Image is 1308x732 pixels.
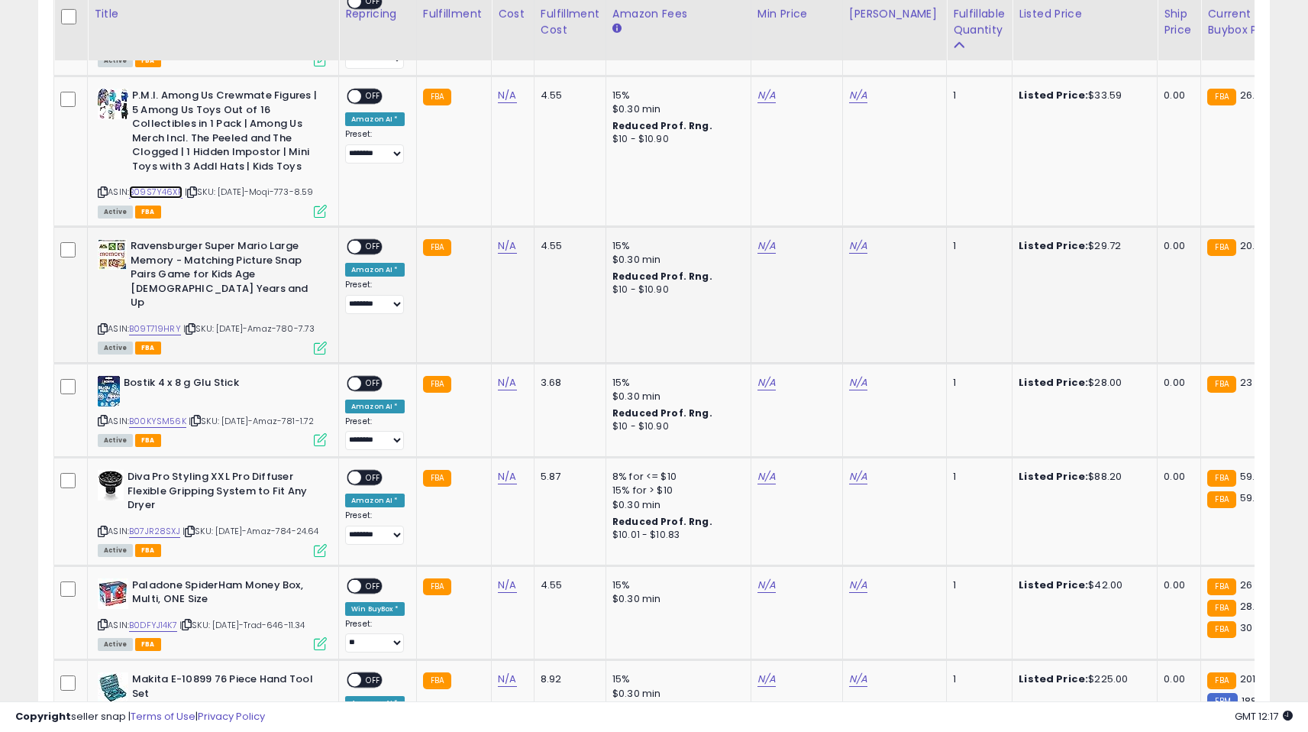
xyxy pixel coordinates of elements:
[498,469,516,484] a: N/A
[423,470,451,487] small: FBA
[1235,709,1293,724] span: 2025-09-8 12:17 GMT
[757,469,776,484] a: N/A
[1240,491,1268,505] span: 59.95
[757,6,836,22] div: Min Price
[1019,376,1145,390] div: $28.00
[1207,672,1235,689] small: FBA
[953,672,1000,686] div: 1
[1019,578,1145,592] div: $42.00
[1240,238,1268,253] span: 20.92
[98,470,327,555] div: ASIN:
[98,434,133,447] span: All listings currently available for purchase on Amazon
[129,322,181,335] a: B09T719HRY
[345,510,405,545] div: Preset:
[1240,375,1252,390] span: 23
[131,239,316,314] b: Ravensburger Super Mario Large Memory - Matching Picture Snap Pairs Game for Kids Age [DEMOGRAPHI...
[98,544,133,557] span: All listings currently available for purchase on Amazon
[612,672,739,686] div: 15%
[423,239,451,256] small: FBA
[15,710,265,724] div: seller snap | |
[361,674,386,687] span: OFF
[129,525,180,538] a: B07JR28SXJ
[98,470,124,500] img: 417l79pZfBL._SL40_.jpg
[1207,470,1235,487] small: FBA
[1240,599,1264,614] span: 28.12
[345,6,410,22] div: Repricing
[1207,621,1235,638] small: FBA
[849,238,867,254] a: N/A
[1240,578,1252,592] span: 26
[98,89,128,119] img: 51dXiNNqApL._SL40_.jpg
[1240,620,1252,635] span: 30
[953,6,1006,38] div: Fulfillable Quantity
[361,471,386,484] span: OFF
[612,515,712,528] b: Reduced Prof. Rng.
[345,400,405,413] div: Amazon AI *
[345,280,405,314] div: Preset:
[345,416,405,451] div: Preset:
[849,6,940,22] div: [PERSON_NAME]
[1207,89,1235,105] small: FBA
[1164,89,1189,102] div: 0.00
[1019,672,1088,686] b: Listed Price:
[179,619,305,631] span: | SKU: [DATE]-Trad-646-11.34
[129,619,177,632] a: B0DFYJ14K7
[1019,6,1151,22] div: Listed Price
[1019,89,1145,102] div: $33.59
[757,672,776,687] a: N/A
[612,102,739,116] div: $0.30 min
[612,22,622,36] small: Amazon Fees.
[131,709,195,724] a: Terms of Use
[757,238,776,254] a: N/A
[98,672,128,703] img: 51dmP7TOXmL._SL40_.jpg
[135,434,161,447] span: FBA
[612,119,712,132] b: Reduced Prof. Rng.
[98,638,133,651] span: All listings currently available for purchase on Amazon
[1207,600,1235,617] small: FBA
[1164,376,1189,390] div: 0.00
[423,672,451,689] small: FBA
[849,375,867,390] a: N/A
[361,241,386,254] span: OFF
[612,390,739,403] div: $0.30 min
[541,6,599,38] div: Fulfillment Cost
[185,186,314,198] span: | SKU: [DATE]-Moqi-773-8.59
[541,89,594,102] div: 4.55
[953,89,1000,102] div: 1
[1207,491,1235,508] small: FBA
[345,619,405,653] div: Preset:
[135,638,161,651] span: FBA
[1164,672,1189,686] div: 0.00
[757,375,776,390] a: N/A
[135,342,161,355] span: FBA
[129,186,182,199] a: B09S7Y46XP
[98,376,120,406] img: 41aSlQE56+L._SL40_.jpg
[98,54,133,67] span: All listings currently available for purchase on Amazon
[345,602,405,616] div: Win BuyBox *
[135,206,161,219] span: FBA
[541,376,594,390] div: 3.68
[541,578,594,592] div: 4.55
[541,239,594,253] div: 4.55
[953,470,1000,484] div: 1
[1207,239,1235,256] small: FBA
[1019,238,1088,253] b: Listed Price:
[612,283,739,296] div: $10 - $10.90
[15,709,71,724] strong: Copyright
[612,376,739,390] div: 15%
[135,54,161,67] span: FBA
[1164,470,1189,484] div: 0.00
[1207,578,1235,595] small: FBA
[98,89,327,216] div: ASIN:
[498,672,516,687] a: N/A
[612,270,712,283] b: Reduced Prof. Rng.
[94,6,332,22] div: Title
[1019,239,1145,253] div: $29.72
[345,263,405,277] div: Amazon AI *
[345,129,405,164] div: Preset:
[849,88,867,103] a: N/A
[128,470,313,517] b: Diva Pro Styling XXL Pro Diffuser Flexible Gripping System to Fit Any Dryer
[183,322,315,335] span: | SKU: [DATE]-Amaz-780-7.73
[612,529,739,542] div: $10.01 - $10.83
[1240,88,1268,102] span: 26.99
